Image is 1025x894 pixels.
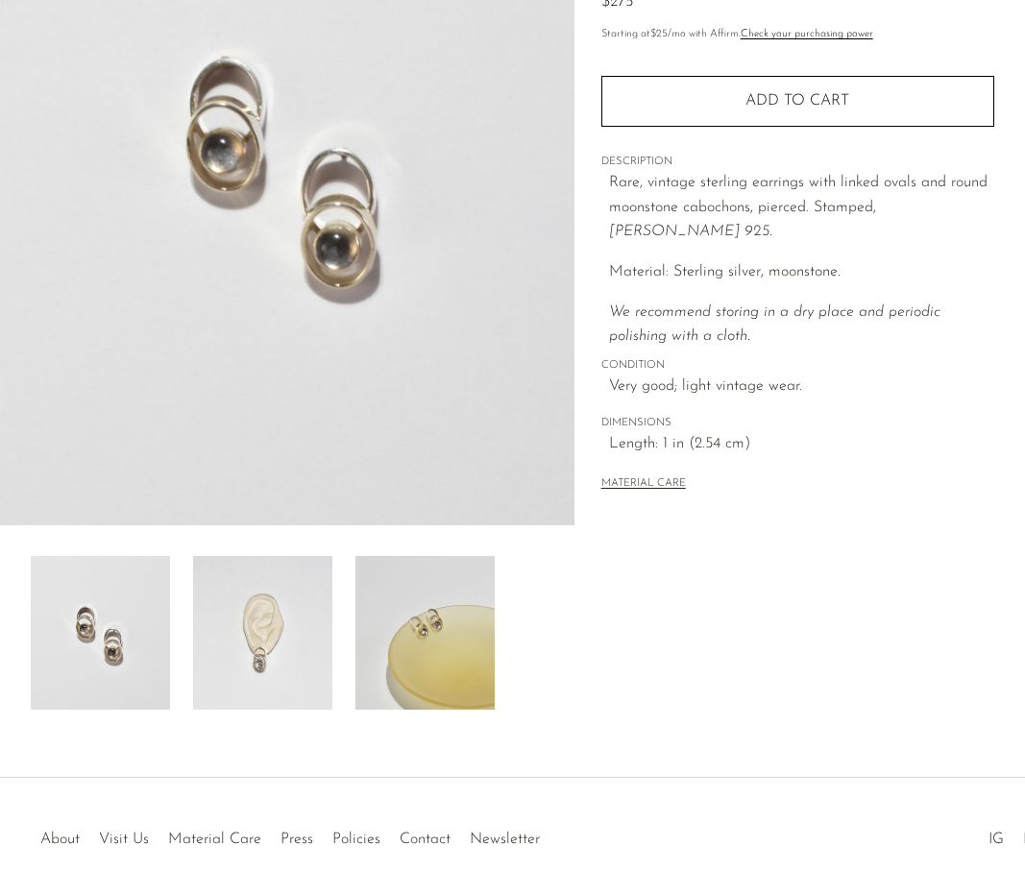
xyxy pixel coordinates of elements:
a: Visit Us [99,832,149,847]
p: Material: Sterling silver, moonstone. [609,260,994,285]
a: Check your purchasing power - Learn more about Affirm Financing (opens in modal) [741,29,873,39]
p: Starting at /mo with Affirm. [601,26,994,43]
span: Add to cart [745,92,849,110]
img: Oval Link Moonstone Earrings [193,556,332,710]
span: $25 [650,29,668,39]
a: About [40,832,80,847]
em: [PERSON_NAME] 925. [609,224,772,239]
ul: Quick links [31,816,549,853]
span: CONDITION [601,357,994,375]
a: Press [281,832,313,847]
i: We recommend storing in a dry place and periodic polishing with a cloth. [609,304,940,345]
img: Oval Link Moonstone Earrings [31,556,170,710]
span: DIMENSIONS [601,415,994,432]
span: DESCRIPTION [601,154,994,171]
span: Length: 1 in (2.54 cm) [609,432,994,457]
button: Add to cart [601,76,994,126]
button: MATERIAL CARE [601,477,686,492]
a: IG [988,832,1004,847]
a: Policies [332,832,380,847]
a: Material Care [168,832,261,847]
img: Oval Link Moonstone Earrings [355,556,495,710]
p: Rare, vintage sterling earrings with linked ovals and round moonstone cabochons, pierced. Stamped, [609,171,994,245]
span: Very good; light vintage wear. [609,375,994,399]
